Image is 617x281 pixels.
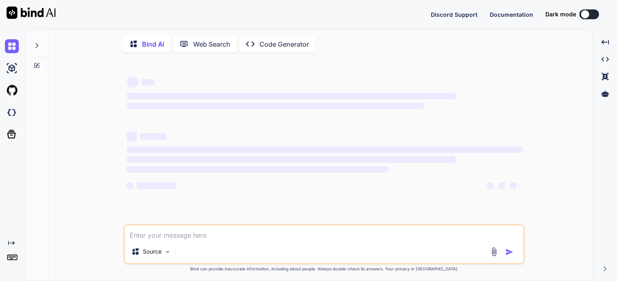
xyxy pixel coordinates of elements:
span: ‌ [142,79,155,85]
p: Web Search [193,39,230,49]
img: ai-studio [5,61,19,75]
span: ‌ [127,156,455,163]
span: ‌ [127,132,137,142]
span: ‌ [498,182,505,189]
span: ‌ [127,76,138,88]
img: Pick Models [164,248,171,255]
img: darkCloudIdeIcon [5,106,19,119]
img: Bind AI [7,7,56,19]
span: ‌ [510,182,516,189]
span: Discord Support [431,11,477,18]
p: Source [143,247,162,256]
span: ‌ [487,182,493,189]
span: ‌ [127,146,523,153]
span: Documentation [490,11,533,18]
img: icon [505,248,513,256]
p: Code Generator [259,39,309,49]
img: githubLight [5,83,19,97]
img: attachment [489,247,499,256]
span: ‌ [127,166,388,173]
span: Dark mode [545,10,576,18]
span: ‌ [127,182,133,189]
span: ‌ [127,93,455,99]
span: ‌ [127,103,424,109]
p: Bind can provide inaccurate information, including about people. Always double-check its answers.... [124,266,525,272]
span: ‌ [140,133,166,140]
p: Bind AI [142,39,164,49]
button: Documentation [490,10,533,19]
span: ‌ [137,182,176,189]
button: Discord Support [431,10,477,19]
img: chat [5,39,19,53]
